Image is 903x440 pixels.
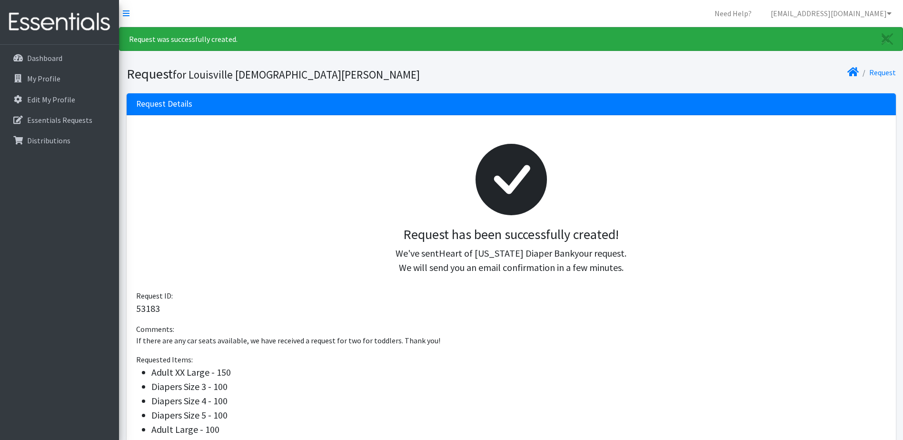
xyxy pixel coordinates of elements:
[4,6,115,38] img: HumanEssentials
[119,27,903,51] div: Request was successfully created.
[4,69,115,88] a: My Profile
[27,115,92,125] p: Essentials Requests
[151,365,886,380] li: Adult XX Large - 150
[136,99,192,109] h3: Request Details
[4,90,115,109] a: Edit My Profile
[707,4,759,23] a: Need Help?
[27,95,75,104] p: Edit My Profile
[136,324,174,334] span: Comments:
[27,74,60,83] p: My Profile
[136,291,173,300] span: Request ID:
[4,110,115,130] a: Essentials Requests
[151,422,886,437] li: Adult Large - 100
[4,131,115,150] a: Distributions
[27,53,62,63] p: Dashboard
[136,355,193,364] span: Requested Items:
[127,66,508,82] h1: Request
[4,49,115,68] a: Dashboard
[151,408,886,422] li: Diapers Size 5 - 100
[144,246,879,275] p: We've sent your request. We will send you an email confirmation in a few minutes.
[151,380,886,394] li: Diapers Size 3 - 100
[439,247,575,259] span: Heart of [US_STATE] Diaper Bank
[872,28,903,50] a: Close
[27,136,70,145] p: Distributions
[173,68,420,81] small: for Louisville [DEMOGRAPHIC_DATA][PERSON_NAME]
[869,68,896,77] a: Request
[144,227,879,243] h3: Request has been successfully created!
[136,301,886,316] p: 53183
[763,4,899,23] a: [EMAIL_ADDRESS][DOMAIN_NAME]
[151,394,886,408] li: Diapers Size 4 - 100
[136,335,886,346] p: If there are any car seats available, we have received a request for two for toddlers. Thank you!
